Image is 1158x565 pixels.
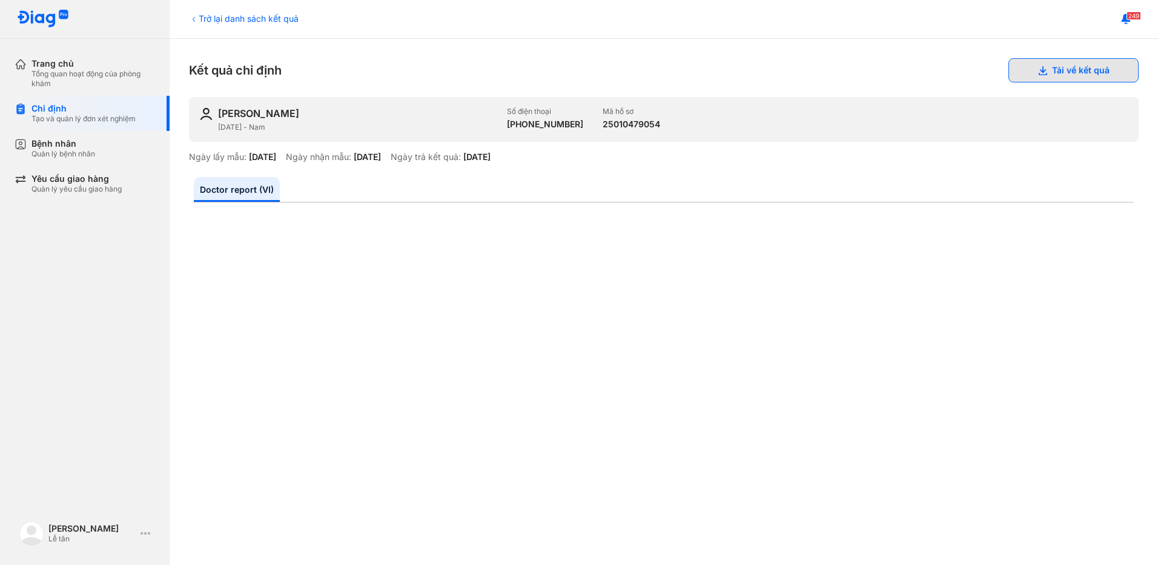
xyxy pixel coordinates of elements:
[48,523,136,534] div: [PERSON_NAME]
[31,138,95,149] div: Bệnh nhân
[218,122,497,132] div: [DATE] - Nam
[48,534,136,544] div: Lễ tân
[31,184,122,194] div: Quản lý yêu cầu giao hàng
[1008,58,1139,82] button: Tải về kết quả
[31,58,155,69] div: Trang chủ
[199,107,213,121] img: user-icon
[507,107,583,116] div: Số điện thoại
[463,152,491,162] div: [DATE]
[31,114,136,124] div: Tạo và quản lý đơn xét nghiệm
[507,119,583,130] div: [PHONE_NUMBER]
[194,177,280,202] a: Doctor report (VI)
[31,69,155,89] div: Tổng quan hoạt động của phòng khám
[189,152,246,162] div: Ngày lấy mẫu:
[19,521,44,546] img: logo
[189,58,1139,82] div: Kết quả chỉ định
[17,10,69,28] img: logo
[354,152,381,162] div: [DATE]
[31,149,95,159] div: Quản lý bệnh nhân
[603,107,660,116] div: Mã hồ sơ
[249,152,276,162] div: [DATE]
[218,107,299,120] div: [PERSON_NAME]
[31,173,122,184] div: Yêu cầu giao hàng
[391,152,461,162] div: Ngày trả kết quả:
[603,119,660,130] div: 25010479054
[31,103,136,114] div: Chỉ định
[286,152,351,162] div: Ngày nhận mẫu:
[189,12,299,25] div: Trở lại danh sách kết quả
[1127,12,1141,20] span: 249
